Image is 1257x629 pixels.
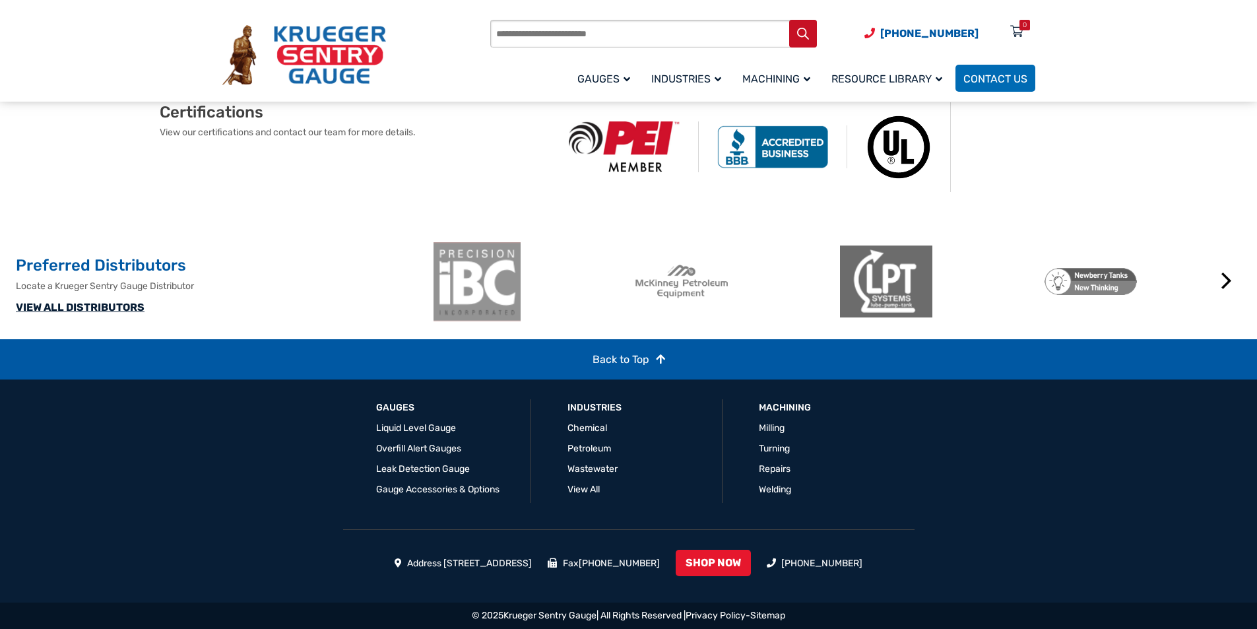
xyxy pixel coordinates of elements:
span: Contact Us [963,73,1027,85]
a: Gauge Accessories & Options [376,484,500,495]
a: Contact Us [955,65,1035,92]
img: Underwriters Laboratories [847,102,951,192]
div: 0 [1023,20,1027,30]
button: 1 of 2 [806,329,820,343]
a: Wastewater [567,463,618,475]
p: View our certifications and contact our team for more details. [160,125,550,139]
a: Welding [759,484,791,495]
a: Machining [734,63,823,94]
a: Phone Number (920) 434-8860 [864,25,979,42]
a: Sitemap [750,610,785,621]
li: Address [STREET_ADDRESS] [395,556,532,570]
a: Privacy Policy [686,610,746,621]
span: Resource Library [831,73,942,85]
a: Industries [567,401,622,414]
img: Newberry Tanks [1045,242,1137,321]
span: [PHONE_NUMBER] [880,27,979,40]
a: Chemical [567,422,607,434]
a: Machining [759,401,811,414]
a: Resource Library [823,63,955,94]
img: Krueger Sentry Gauge [222,25,386,86]
a: Leak Detection Gauge [376,463,470,475]
h2: Certifications [160,102,550,122]
span: Machining [742,73,810,85]
span: Gauges [577,73,630,85]
a: VIEW ALL DISTRIBUTORS [16,301,145,314]
a: Liquid Level Gauge [376,422,456,434]
a: Overfill Alert Gauges [376,443,461,454]
img: ibc-logo [431,242,523,321]
a: Gauges [569,63,643,94]
img: LPT [840,242,932,321]
a: Repairs [759,463,790,475]
button: 2 of 2 [826,329,839,343]
a: Milling [759,422,785,434]
h2: Preferred Distributors [16,255,424,277]
a: Industries [643,63,734,94]
button: Next [1213,268,1240,294]
a: SHOP NOW [676,550,751,576]
button: 3 of 2 [846,329,859,343]
img: PEI Member [550,121,699,172]
a: GAUGES [376,401,414,414]
a: Krueger Sentry Gauge [503,610,596,621]
a: [PHONE_NUMBER] [781,558,862,569]
span: Industries [651,73,721,85]
li: Fax [548,556,660,570]
p: Locate a Krueger Sentry Gauge Distributor [16,279,424,293]
img: BBB [699,125,847,168]
img: McKinney Petroleum Equipment [635,242,728,321]
a: Petroleum [567,443,611,454]
a: View All [567,484,600,495]
a: Turning [759,443,790,454]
